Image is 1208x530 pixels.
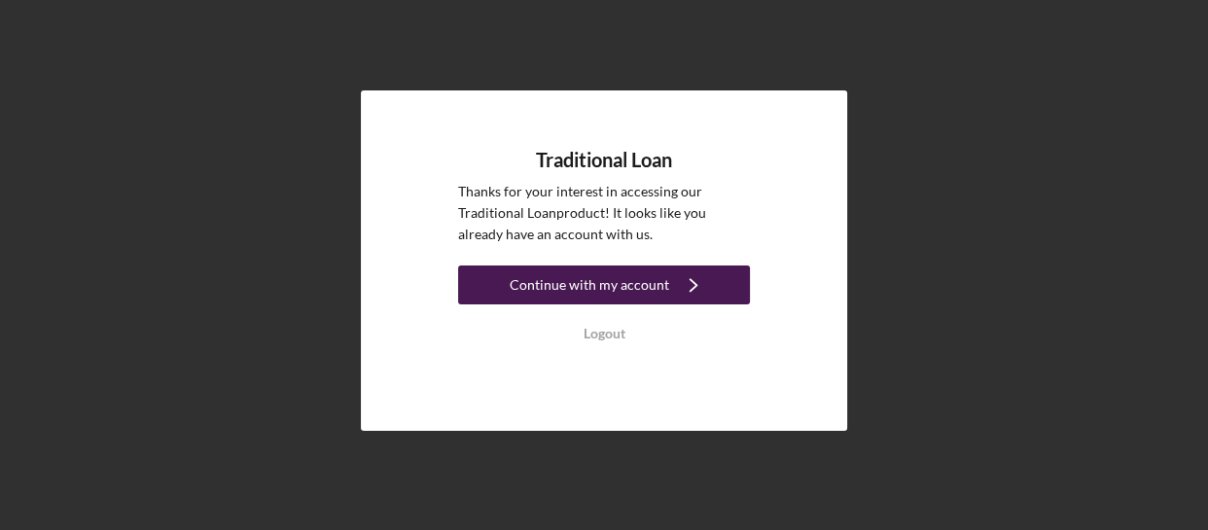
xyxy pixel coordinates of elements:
button: Continue with my account [458,265,750,304]
a: Continue with my account [458,265,750,309]
h4: Traditional Loan [536,149,672,171]
div: Continue with my account [510,265,669,304]
p: Thanks for your interest in accessing our Traditional Loan product! It looks like you already hav... [458,181,750,246]
button: Logout [458,314,750,353]
div: Logout [584,314,625,353]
